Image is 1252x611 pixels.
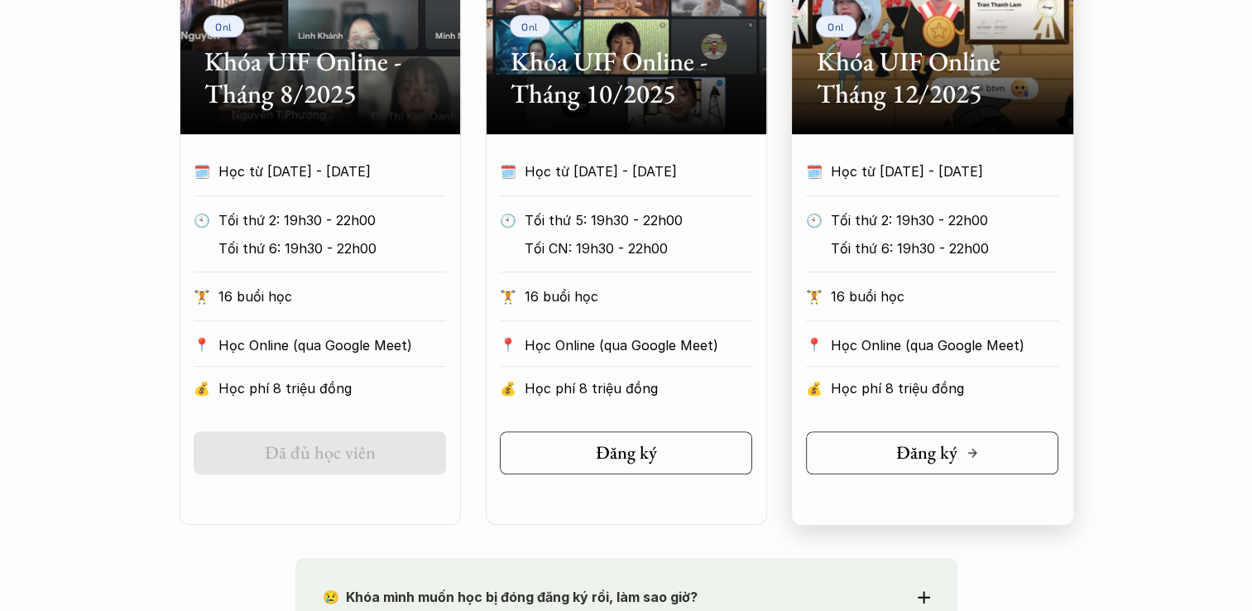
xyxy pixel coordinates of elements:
[817,46,1048,109] h2: Khóa UIF Online Tháng 12/2025
[525,208,752,233] p: Tối thứ 5: 19h30 - 22h00
[831,159,1028,184] p: Học từ [DATE] - [DATE]
[194,208,210,233] p: 🕙
[806,376,823,401] p: 💰
[194,337,210,353] p: 📍
[194,159,210,184] p: 🗓️
[831,208,1058,233] p: Tối thứ 2: 19h30 - 22h00
[806,159,823,184] p: 🗓️
[511,46,742,109] h2: Khóa UIF Online - Tháng 10/2025
[218,159,415,184] p: Học từ [DATE] - [DATE]
[218,284,446,309] p: 16 buổi học
[500,159,516,184] p: 🗓️
[215,21,233,32] p: Onl
[323,589,698,605] strong: 😢 Khóa mình muốn học bị đóng đăng ký rồi, làm sao giờ?
[521,21,539,32] p: Onl
[831,376,1058,401] p: Học phí 8 triệu đồng
[218,208,446,233] p: Tối thứ 2: 19h30 - 22h00
[194,376,210,401] p: 💰
[806,284,823,309] p: 🏋️
[525,236,752,261] p: Tối CN: 19h30 - 22h00
[218,236,446,261] p: Tối thứ 6: 19h30 - 22h00
[525,333,752,358] p: Học Online (qua Google Meet)
[831,333,1058,358] p: Học Online (qua Google Meet)
[204,46,436,109] h2: Khóa UIF Online - Tháng 8/2025
[194,284,210,309] p: 🏋️
[500,284,516,309] p: 🏋️
[525,159,722,184] p: Học từ [DATE] - [DATE]
[500,337,516,353] p: 📍
[831,236,1058,261] p: Tối thứ 6: 19h30 - 22h00
[596,442,657,464] h5: Đăng ký
[806,431,1058,474] a: Đăng ký
[500,376,516,401] p: 💰
[806,337,823,353] p: 📍
[827,21,845,32] p: Onl
[218,333,446,358] p: Học Online (qua Google Meet)
[806,208,823,233] p: 🕙
[500,431,752,474] a: Đăng ký
[265,442,376,464] h5: Đã đủ học viên
[831,284,1058,309] p: 16 buổi học
[896,442,957,464] h5: Đăng ký
[525,376,752,401] p: Học phí 8 triệu đồng
[500,208,516,233] p: 🕙
[525,284,752,309] p: 16 buổi học
[218,376,446,401] p: Học phí 8 triệu đồng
